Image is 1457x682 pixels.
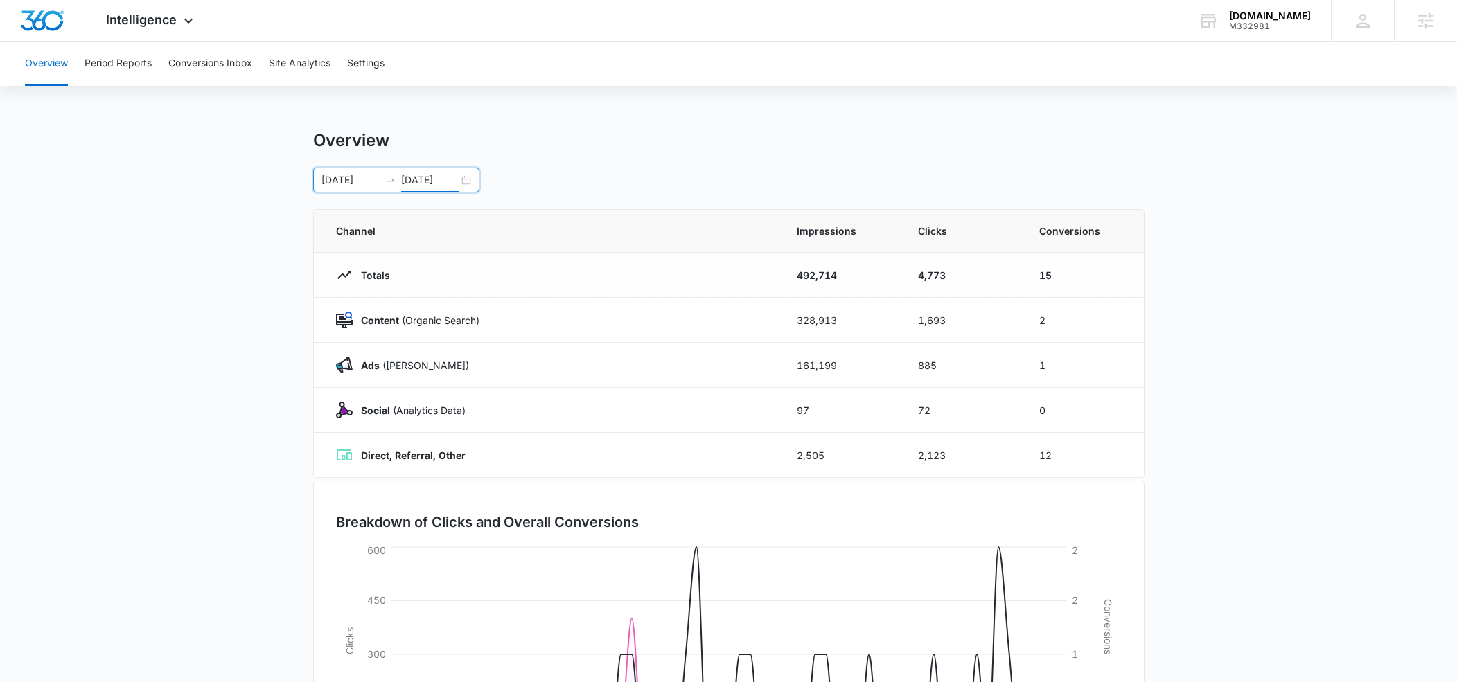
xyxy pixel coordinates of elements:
[385,174,396,186] span: to
[901,433,1023,478] td: 2,123
[361,314,399,326] strong: Content
[1023,253,1144,298] td: 15
[1072,544,1078,556] tspan: 2
[1023,433,1144,478] td: 12
[336,224,763,238] span: Channel
[321,172,379,188] input: Start date
[1023,298,1144,343] td: 2
[780,343,901,388] td: 161,199
[361,359,380,371] strong: Ads
[901,343,1023,388] td: 885
[1023,343,1144,388] td: 1
[367,594,386,606] tspan: 450
[353,313,479,327] p: (Organic Search)
[901,253,1023,298] td: 4,773
[353,268,390,282] p: Totals
[780,388,901,433] td: 97
[269,42,330,86] button: Site Analytics
[1072,594,1078,606] tspan: 2
[918,224,1006,238] span: Clicks
[106,12,177,27] span: Intelligence
[797,224,885,238] span: Impressions
[401,172,459,188] input: End date
[901,388,1023,433] td: 72
[1229,10,1311,21] div: account name
[385,174,396,186] span: swap-right
[168,42,252,86] button: Conversions Inbox
[25,42,68,86] button: Overview
[1039,224,1122,238] span: Conversions
[367,648,386,660] tspan: 300
[336,402,353,418] img: Social
[313,130,389,151] h1: Overview
[1102,599,1114,654] tspan: Conversions
[361,404,390,416] strong: Social
[336,312,353,328] img: Content
[361,449,466,461] strong: Direct, Referral, Other
[901,298,1023,343] td: 1,693
[336,512,639,532] h3: Breakdown of Clicks and Overall Conversions
[1023,388,1144,433] td: 0
[780,298,901,343] td: 328,913
[336,357,353,373] img: Ads
[1072,648,1078,660] tspan: 1
[780,433,901,478] td: 2,505
[1229,21,1311,31] div: account id
[353,358,469,373] p: ([PERSON_NAME])
[347,42,385,86] button: Settings
[367,544,386,556] tspan: 600
[343,627,355,654] tspan: Clicks
[85,42,152,86] button: Period Reports
[780,253,901,298] td: 492,714
[353,403,466,418] p: (Analytics Data)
